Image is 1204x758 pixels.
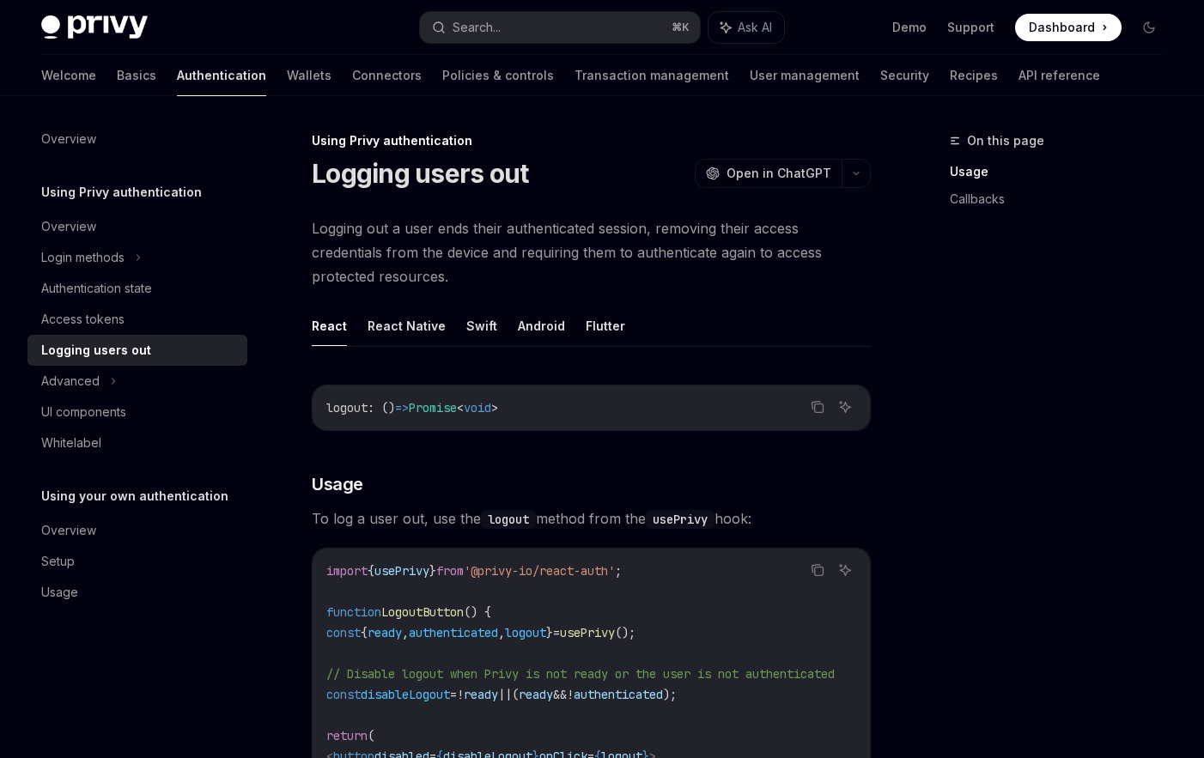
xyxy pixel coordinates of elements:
span: = [553,625,560,640]
span: ready [464,687,498,702]
span: from [436,563,464,579]
span: usePrivy [374,563,429,579]
a: Whitelabel [27,428,247,458]
span: = [450,687,457,702]
a: Policies & controls [442,55,554,96]
span: } [429,563,436,579]
span: ( [368,728,374,743]
button: Toggle dark mode [1135,14,1163,41]
div: Overview [41,216,96,237]
span: Ask AI [738,19,772,36]
a: Connectors [352,55,422,96]
a: Usage [27,577,247,608]
a: Access tokens [27,304,247,335]
span: import [326,563,368,579]
a: UI components [27,397,247,428]
a: Overview [27,515,247,546]
div: Whitelabel [41,433,101,453]
button: Copy the contents from the code block [806,559,829,581]
span: authenticated [409,625,498,640]
span: ready [519,687,553,702]
span: Dashboard [1029,19,1095,36]
div: Overview [41,520,96,541]
div: Login methods [41,247,125,268]
div: Advanced [41,371,100,391]
span: => [395,400,409,415]
button: Swift [466,306,497,346]
span: { [368,563,374,579]
span: ! [567,687,574,702]
span: Open in ChatGPT [727,165,831,182]
span: Promise [409,400,457,415]
span: , [498,625,505,640]
a: Support [947,19,994,36]
a: Basics [117,55,156,96]
span: authenticated [574,687,663,702]
span: < [457,400,464,415]
span: } [546,625,553,640]
button: Android [518,306,565,346]
div: Access tokens [41,309,125,330]
a: Demo [892,19,927,36]
img: dark logo [41,15,148,39]
a: Transaction management [575,55,729,96]
div: UI components [41,402,126,422]
a: Authentication state [27,273,247,304]
button: Open in ChatGPT [695,159,842,188]
span: On this page [967,130,1044,151]
a: Callbacks [950,185,1177,213]
span: LogoutButton [381,604,464,620]
span: logout [326,400,368,415]
button: Ask AI [834,559,856,581]
button: Ask AI [708,12,784,43]
a: Setup [27,546,247,577]
button: React [312,306,347,346]
a: Overview [27,124,247,155]
span: Logging out a user ends their authenticated session, removing their access credentials from the d... [312,216,871,288]
span: disableLogout [361,687,450,702]
span: ); [663,687,677,702]
span: ! [457,687,464,702]
span: return [326,728,368,743]
button: Flutter [586,306,625,346]
code: usePrivy [646,510,714,529]
div: Overview [41,129,96,149]
a: Wallets [287,55,331,96]
a: Logging users out [27,335,247,366]
a: Authentication [177,55,266,96]
span: { [361,625,368,640]
span: || [498,687,512,702]
div: Authentication state [41,278,152,299]
span: To log a user out, use the method from the hook: [312,506,871,531]
a: API reference [1019,55,1100,96]
span: void [464,400,491,415]
button: React Native [368,306,446,346]
span: logout [505,625,546,640]
a: Usage [950,158,1177,185]
span: // Disable logout when Privy is not ready or the user is not authenticated [326,666,835,682]
span: (); [615,625,635,640]
span: usePrivy [560,625,615,640]
a: Recipes [950,55,998,96]
span: ; [615,563,622,579]
span: '@privy-io/react-auth' [464,563,615,579]
h5: Using Privy authentication [41,182,202,203]
span: ready [368,625,402,640]
a: Welcome [41,55,96,96]
h5: Using your own authentication [41,486,228,506]
div: Search... [453,17,501,38]
span: function [326,604,381,620]
h1: Logging users out [312,158,528,189]
span: ⌘ K [672,21,690,34]
span: Usage [312,472,363,496]
code: logout [481,510,536,529]
a: Overview [27,211,247,242]
span: const [326,687,361,702]
a: Security [880,55,929,96]
button: Copy the contents from the code block [806,396,829,418]
a: User management [750,55,860,96]
span: , [402,625,409,640]
button: Search...⌘K [420,12,701,43]
a: Dashboard [1015,14,1122,41]
div: Logging users out [41,340,151,361]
